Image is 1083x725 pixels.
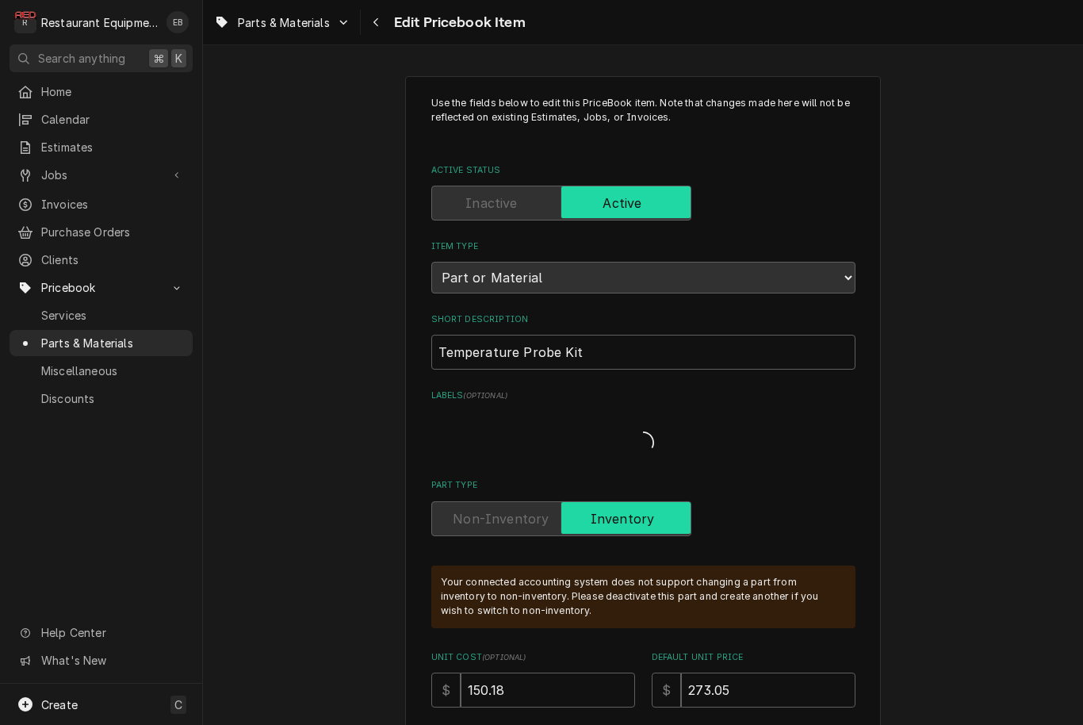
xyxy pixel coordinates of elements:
[41,111,185,128] span: Calendar
[38,50,125,67] span: Search anything
[41,390,185,407] span: Discounts
[41,83,185,100] span: Home
[463,391,507,400] span: ( optional )
[41,652,183,669] span: What's New
[431,313,855,326] label: Short Description
[166,11,189,33] div: Emily Bird's Avatar
[41,196,185,213] span: Invoices
[632,427,654,460] span: Loading...
[431,651,635,708] div: Unit Cost
[41,224,185,240] span: Purchase Orders
[10,620,193,646] a: Go to Help Center
[10,162,193,188] a: Go to Jobs
[431,186,855,221] div: Active
[431,240,855,293] div: Item Type
[431,240,855,253] label: Item Type
[431,164,855,221] div: Active Status
[10,302,193,328] a: Services
[431,335,855,370] input: Name used to describe this Part or Material
[208,10,357,36] a: Go to Parts & Materials
[10,219,193,245] a: Purchase Orders
[10,79,193,105] a: Home
[431,389,855,402] label: Labels
[431,479,855,492] label: Part Type
[10,647,193,673] a: Go to What's New
[14,11,36,33] div: R
[41,279,161,296] span: Pricebook
[10,44,193,72] button: Search anything⌘K
[41,698,78,712] span: Create
[652,651,855,664] label: Default Unit Price
[431,651,635,664] label: Unit Cost
[652,651,855,708] div: Default Unit Price
[41,167,161,183] span: Jobs
[10,191,193,217] a: Invoices
[652,673,681,708] div: $
[10,358,193,384] a: Miscellaneous
[14,11,36,33] div: Restaurant Equipment Diagnostics's Avatar
[10,274,193,301] a: Go to Pricebook
[41,307,185,324] span: Services
[364,10,389,35] button: Navigate back
[431,389,855,460] div: Labels
[431,164,855,177] label: Active Status
[431,313,855,370] div: Short Description
[238,14,330,31] span: Parts & Materials
[41,624,183,641] span: Help Center
[166,11,189,33] div: EB
[41,14,158,31] div: Restaurant Equipment Diagnostics
[175,50,182,67] span: K
[431,96,855,140] p: Use the fields below to edit this PriceBook item. Note that changes made here will not be reflect...
[174,696,182,713] span: C
[10,330,193,356] a: Parts & Materials
[41,362,185,379] span: Miscellaneous
[431,479,855,535] div: Part Type
[441,575,840,619] div: Your connected accounting system does not support changing a part from inventory to non-inventory...
[10,247,193,273] a: Clients
[431,501,855,536] div: Inventory
[41,335,185,351] span: Parts & Materials
[10,386,193,412] a: Discounts
[153,50,164,67] span: ⌘
[10,134,193,160] a: Estimates
[41,139,185,155] span: Estimates
[41,251,185,268] span: Clients
[389,12,526,33] span: Edit Pricebook Item
[10,106,193,132] a: Calendar
[482,653,526,662] span: ( optional )
[431,673,461,708] div: $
